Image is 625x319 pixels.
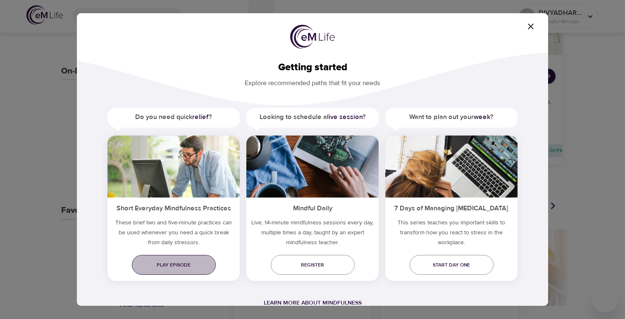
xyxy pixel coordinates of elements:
[385,218,518,251] p: This series teaches you important skills to transform how you react to stress in the workplace.
[327,113,363,121] a: live session
[474,113,490,121] a: week
[246,218,379,251] p: Live, 14-minute mindfulness sessions every day, multiple times a day, taught by an expert mindful...
[385,136,518,198] img: ims
[90,74,535,88] p: Explore recommended paths that fit your needs
[107,108,240,126] h5: Do you need quick ?
[107,198,240,218] h5: Short Everyday Mindfulness Practices
[138,261,209,269] span: Play episode
[107,136,240,198] img: ims
[246,108,379,126] h5: Looking to schedule a ?
[385,198,518,218] h5: 7 Days of Managing [MEDICAL_DATA]
[416,261,487,269] span: Start day one
[385,108,518,126] h5: Want to plan out your ?
[132,255,216,275] a: Play episode
[246,136,379,198] img: ims
[277,261,348,269] span: Register
[264,299,362,307] a: Learn more about mindfulness
[271,255,355,275] a: Register
[290,25,335,49] img: logo
[246,198,379,218] h5: Mindful Daily
[410,255,494,275] a: Start day one
[90,62,535,74] h2: Getting started
[107,218,240,251] h5: These brief two and five-minute practices can be used whenever you need a quick break from daily ...
[192,113,209,121] a: relief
